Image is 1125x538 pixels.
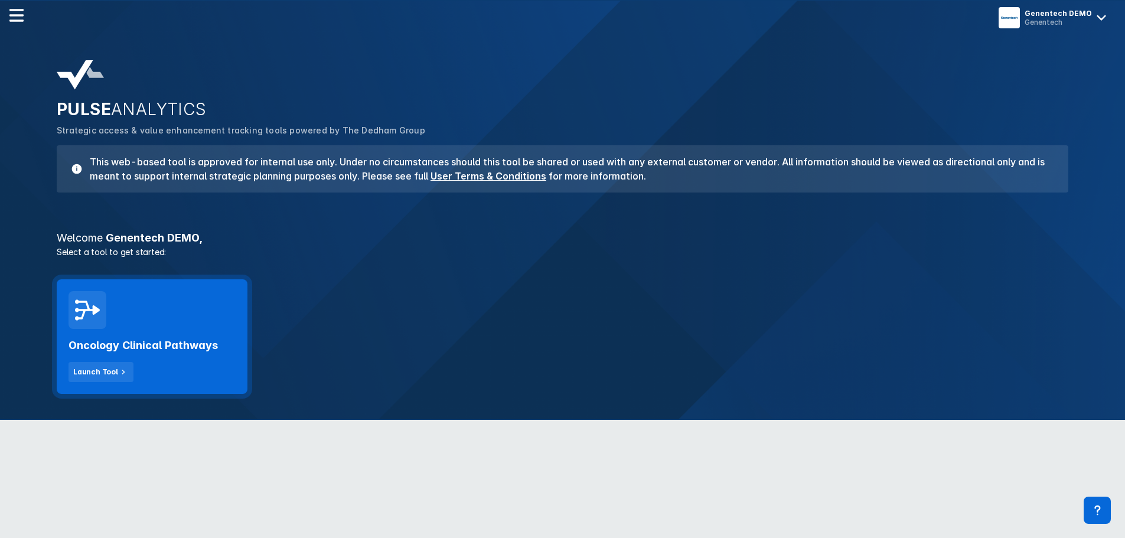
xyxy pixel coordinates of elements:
[50,246,1075,258] p: Select a tool to get started:
[83,155,1054,183] h3: This web-based tool is approved for internal use only. Under no circumstances should this tool be...
[57,279,247,394] a: Oncology Clinical PathwaysLaunch Tool
[57,99,1068,119] h2: PULSE
[57,231,103,244] span: Welcome
[69,362,133,382] button: Launch Tool
[1084,497,1111,524] div: Contact Support
[1025,18,1092,27] div: Genentech
[57,60,104,90] img: pulse-analytics-logo
[111,99,207,119] span: ANALYTICS
[69,338,218,353] h2: Oncology Clinical Pathways
[1025,9,1092,18] div: Genentech DEMO
[57,124,1068,137] p: Strategic access & value enhancement tracking tools powered by The Dedham Group
[1001,9,1018,26] img: menu button
[73,367,118,377] div: Launch Tool
[431,170,546,182] a: User Terms & Conditions
[9,8,24,22] img: menu--horizontal.svg
[50,233,1075,243] h3: Genentech DEMO ,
